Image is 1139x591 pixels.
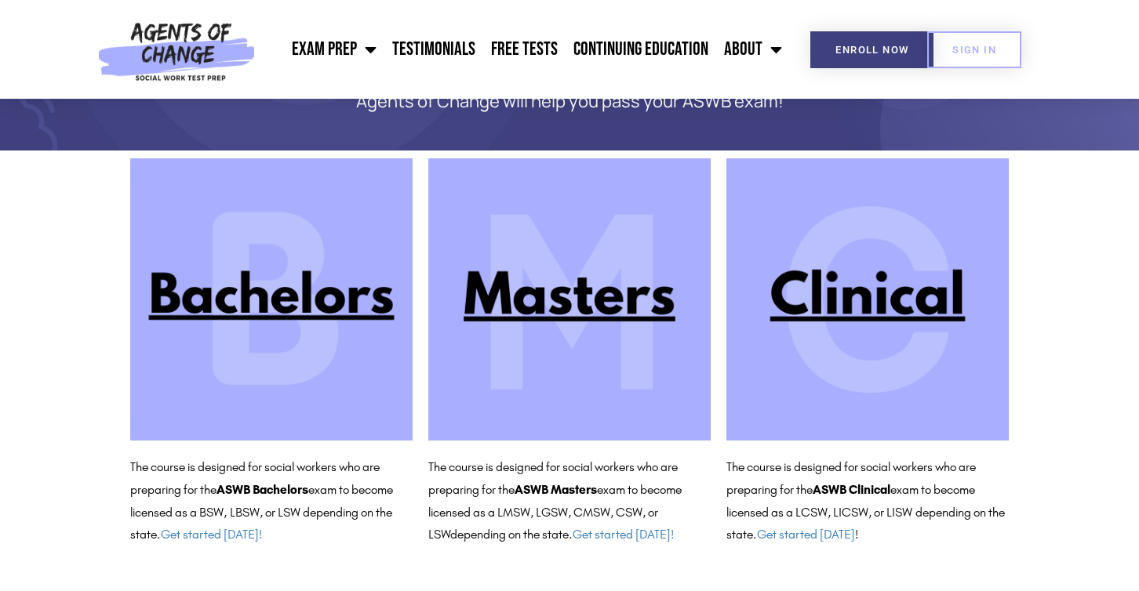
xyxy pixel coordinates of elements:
[130,456,413,546] p: The course is designed for social workers who are preparing for the exam to become licensed as a ...
[573,527,674,542] a: Get started [DATE]!
[757,527,855,542] a: Get started [DATE]
[185,92,954,111] p: Agents of Change will help you pass your ASWB exam!
[810,31,933,68] a: Enroll Now
[726,456,1009,546] p: The course is designed for social workers who are preparing for the exam to become licensed as a ...
[952,45,996,55] span: SIGN IN
[515,482,597,497] b: ASWB Masters
[217,482,308,497] b: ASWB Bachelors
[284,30,384,69] a: Exam Prep
[835,45,908,55] span: Enroll Now
[263,30,790,69] nav: Menu
[161,527,262,542] a: Get started [DATE]!
[483,30,566,69] a: Free Tests
[927,31,1021,68] a: SIGN IN
[753,527,858,542] span: . !
[450,527,674,542] span: depending on the state.
[428,456,711,546] p: The course is designed for social workers who are preparing for the exam to become licensed as a ...
[813,482,890,497] b: ASWB Clinical
[384,30,483,69] a: Testimonials
[566,30,716,69] a: Continuing Education
[716,30,790,69] a: About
